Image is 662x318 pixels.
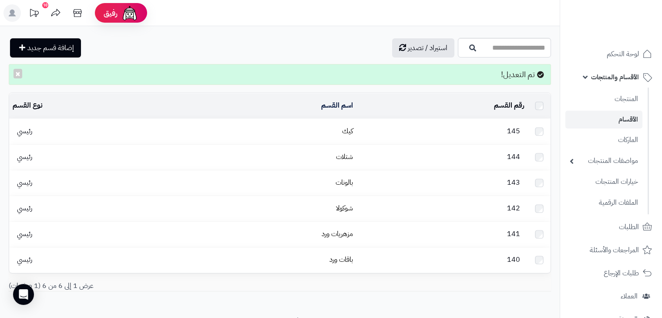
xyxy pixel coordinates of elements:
span: 142 [503,203,524,213]
span: استيراد / تصدير [408,43,447,53]
a: تحديثات المنصة [23,4,45,24]
div: تم التعديل! [9,64,551,85]
a: باقات ورد [329,254,353,265]
span: رئيسي [13,177,37,188]
span: رئيسي [13,126,37,136]
button: × [13,69,22,78]
a: مواصفات المنتجات [565,152,642,170]
a: استيراد / تصدير [392,38,454,58]
img: ai-face.png [121,4,138,22]
a: بالونات [336,177,353,188]
td: نوع القسم [9,93,179,118]
span: المراجعات والأسئلة [590,244,639,256]
a: الملفات الرقمية [565,193,642,212]
span: رفيق [104,8,118,18]
span: رئيسي [13,152,37,162]
span: طلبات الإرجاع [604,267,639,279]
a: الأقسام [565,111,642,129]
div: رقم القسم [360,101,524,111]
span: رئيسي [13,254,37,265]
span: 140 [503,254,524,265]
span: لوحة التحكم [607,48,639,60]
span: رئيسي [13,229,37,239]
a: كيك [342,126,353,136]
a: المراجعات والأسئلة [565,240,657,260]
span: الأقسام والمنتجات [591,71,639,83]
div: عرض 1 إلى 6 من 6 (1 صفحات) [2,281,280,291]
a: المنتجات [565,90,642,108]
a: مزهريات ورد [322,229,353,239]
span: الطلبات [619,221,639,233]
div: 10 [42,2,48,8]
div: Open Intercom Messenger [13,284,34,305]
a: خيارات المنتجات [565,173,642,191]
span: إضافة قسم جديد [27,43,74,53]
span: 141 [503,229,524,239]
a: الماركات [565,131,642,149]
span: 143 [503,177,524,188]
a: الطلبات [565,217,657,237]
span: رئيسي [13,203,37,213]
span: العملاء [621,290,638,302]
span: 144 [503,152,524,162]
a: العملاء [565,286,657,307]
a: طلبات الإرجاع [565,263,657,284]
a: إضافة قسم جديد [10,38,81,58]
a: لوحة التحكم [565,44,657,64]
a: شتلات [336,152,353,162]
a: اسم القسم [321,100,353,111]
a: شوكولا [336,203,353,213]
span: 145 [503,126,524,136]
